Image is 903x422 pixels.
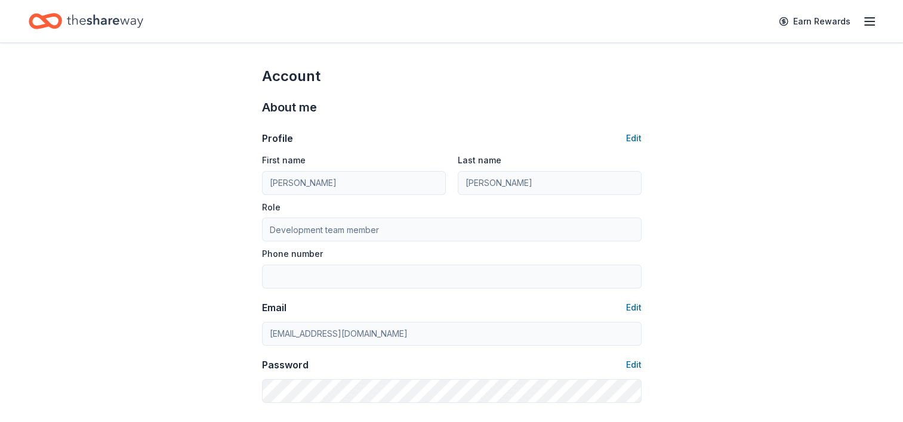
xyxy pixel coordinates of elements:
label: First name [262,154,306,166]
button: Edit [626,300,642,315]
div: Email [262,300,286,315]
button: Edit [626,131,642,145]
label: Role [262,201,281,213]
button: Edit [626,358,642,372]
a: Earn Rewards [772,11,858,32]
div: Profile [262,131,293,145]
div: Account [262,67,642,86]
div: About me [262,98,642,117]
label: Phone number [262,248,323,260]
div: Password [262,358,309,372]
a: Home [29,7,143,35]
label: Last name [458,154,501,166]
